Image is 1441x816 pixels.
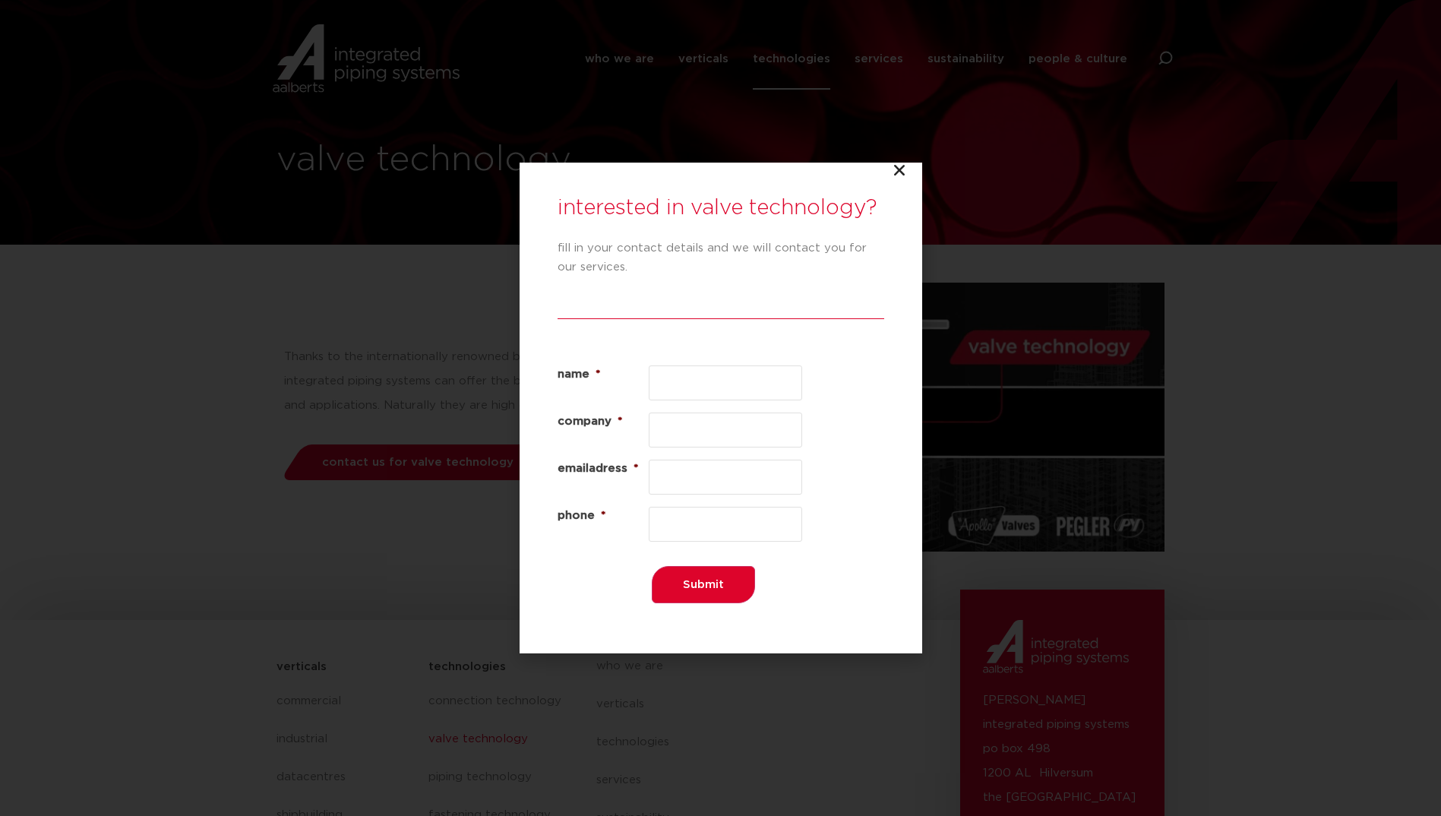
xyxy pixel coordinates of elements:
label: company [558,413,649,431]
label: phone [558,507,649,525]
label: emailadress [558,460,649,478]
input: Submit [652,566,755,603]
label: name [558,365,649,384]
h3: interested in valve technology? [558,193,884,223]
p: fill in your contact details and we will contact you for our services. [558,239,884,277]
a: Close [892,163,907,178]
